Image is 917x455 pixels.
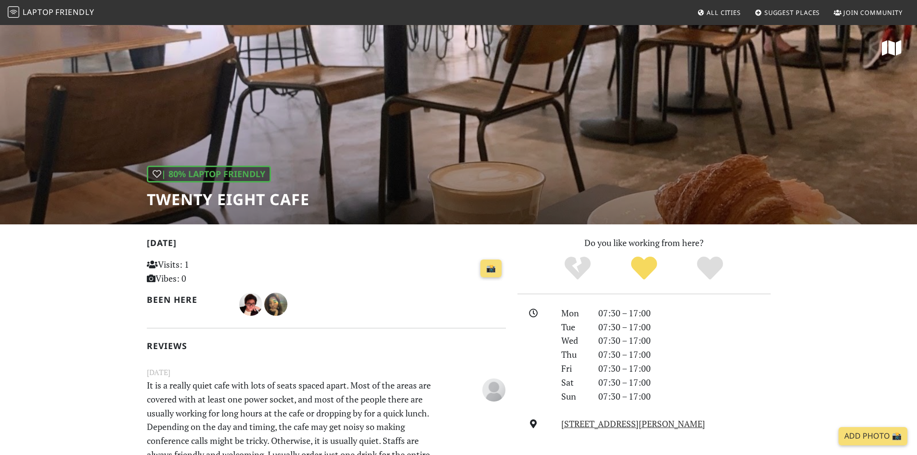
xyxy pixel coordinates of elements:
[147,190,310,208] h1: Twenty Eight Cafe
[555,376,592,390] div: Sat
[593,390,776,403] div: 07:30 – 17:00
[141,366,512,378] small: [DATE]
[555,362,592,376] div: Fri
[544,255,611,282] div: No
[593,306,776,320] div: 07:30 – 17:00
[561,418,705,429] a: [STREET_ADDRESS][PERSON_NAME]
[839,427,907,445] a: Add Photo 📸
[843,8,903,17] span: Join Community
[593,348,776,362] div: 07:30 – 17:00
[239,293,262,316] img: 2075-albert.jpg
[147,295,228,305] h2: Been here
[751,4,824,21] a: Suggest Places
[239,298,264,309] span: Albert Soerjonoto
[480,260,502,278] a: 📸
[264,298,287,309] span: Bernice Lim
[677,255,743,282] div: Definitely!
[147,258,259,286] p: Visits: 1 Vibes: 0
[147,341,506,351] h2: Reviews
[147,166,271,182] div: | 80% Laptop Friendly
[707,8,741,17] span: All Cities
[555,348,592,362] div: Thu
[482,378,505,402] img: blank-535327c66bd565773addf3077783bbfce4b00ec00e9fd257753287c682c7fa38.png
[593,362,776,376] div: 07:30 – 17:00
[517,236,771,250] p: Do you like working from here?
[593,376,776,390] div: 07:30 – 17:00
[764,8,820,17] span: Suggest Places
[55,7,94,17] span: Friendly
[611,255,677,282] div: Yes
[555,306,592,320] div: Mon
[482,383,505,394] span: Anonymous
[593,334,776,348] div: 07:30 – 17:00
[693,4,745,21] a: All Cities
[555,390,592,403] div: Sun
[8,6,19,18] img: LaptopFriendly
[555,320,592,334] div: Tue
[147,238,506,252] h2: [DATE]
[23,7,54,17] span: Laptop
[555,334,592,348] div: Wed
[830,4,906,21] a: Join Community
[8,4,94,21] a: LaptopFriendly LaptopFriendly
[264,293,287,316] img: 1986-bernice.jpg
[593,320,776,334] div: 07:30 – 17:00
